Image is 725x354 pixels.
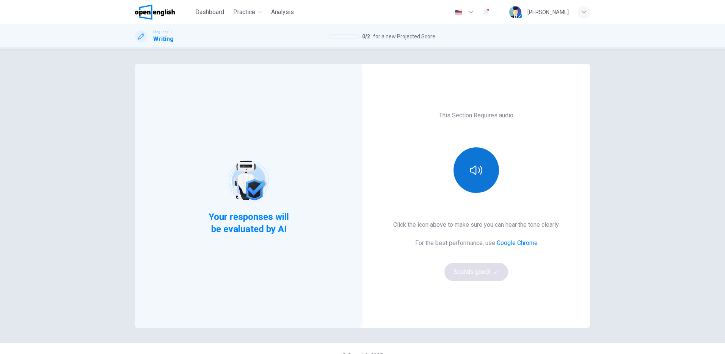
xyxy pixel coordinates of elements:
[135,5,192,20] a: OpenEnglish logo
[439,111,513,120] h6: This Section Requires audio
[153,35,174,44] h1: Writing
[192,5,227,19] button: Dashboard
[271,8,294,17] span: Analysis
[135,5,175,20] img: OpenEnglish logo
[415,239,538,248] h6: For the best performance, use
[268,5,297,19] button: Analysis
[509,6,521,18] img: Profile picture
[527,8,569,17] div: [PERSON_NAME]
[203,211,295,235] span: Your responses will be evaluated by AI
[393,220,560,229] h6: Click the icon above to make sure you can hear the tone clearly.
[362,32,370,41] span: 0 / 2
[230,5,265,19] button: Practice
[233,8,255,17] span: Practice
[224,156,273,205] img: robot icon
[497,239,538,247] a: Google Chrome
[373,32,435,41] span: for a new Projected Score
[195,8,224,17] span: Dashboard
[153,29,172,35] span: Linguaskill
[454,9,463,15] img: en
